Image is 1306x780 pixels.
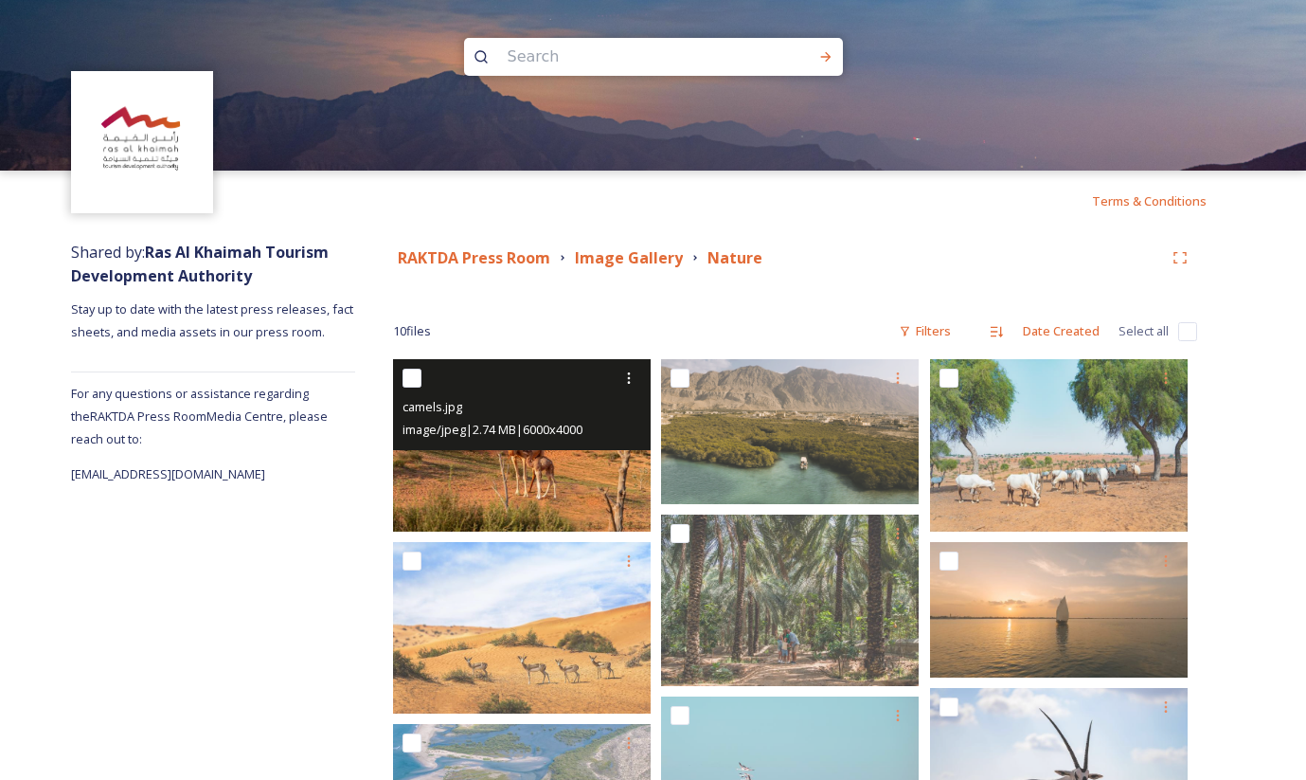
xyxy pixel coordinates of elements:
span: Select all [1118,322,1169,340]
div: Date Created [1013,313,1109,350]
img: Date Farm Hero [661,515,919,686]
img: Al Rams - Suwaidi Pearl farm_RAK.PNG [661,359,919,503]
span: 10 file s [393,322,431,340]
span: camels.jpg [403,398,462,415]
img: the ritz carlton Ras Al khaimah al wadi desert.jpg [393,542,651,714]
span: For any questions or assistance regarding the RAKTDA Press Room Media Centre, please reach out to: [71,385,328,447]
span: Terms & Conditions [1092,192,1207,209]
strong: Nature [707,247,762,268]
span: [EMAIL_ADDRESS][DOMAIN_NAME] [71,465,265,482]
img: Logo_RAKTDA_RGB-01.png [74,74,211,211]
a: Terms & Conditions [1092,190,1235,212]
input: Search [498,36,758,78]
strong: RAKTDA Press Room [398,247,550,268]
span: Shared by: [71,242,329,286]
div: Filters [889,313,960,350]
img: Ritz Carlton Ras Al Khaimah Al Wadi -BD Desert Shoot.jpg [930,359,1188,532]
img: Boat on the water.jpg [930,542,1188,678]
strong: Ras Al Khaimah Tourism Development Authority [71,242,329,286]
span: Stay up to date with the latest press releases, fact sheets, and media assets in our press room. [71,300,356,340]
strong: Image Gallery [575,247,683,268]
span: image/jpeg | 2.74 MB | 6000 x 4000 [403,421,582,438]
